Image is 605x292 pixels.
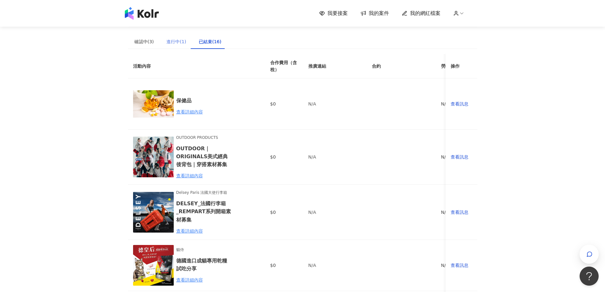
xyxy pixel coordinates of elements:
[199,38,221,45] div: 已結束(16)
[265,54,303,78] th: 合作費用（含稅）
[133,84,174,124] img: 保健品
[265,130,303,185] td: $0
[265,78,303,130] td: $0
[176,276,232,283] div: 查看詳細內容
[176,135,232,141] span: OUTDOOR PRODUCTS
[360,10,389,17] a: 我的案件
[436,185,479,240] td: N/A
[308,209,362,216] p: N/A
[308,262,362,269] p: N/A
[265,185,303,240] td: $0
[451,262,472,269] div: 查看訊息
[319,10,348,17] a: 我要接案
[369,10,389,17] span: 我的案件
[125,7,159,20] img: logo
[436,240,479,291] td: N/A
[451,153,472,160] div: 查看訊息
[446,54,477,78] th: 操作
[166,38,186,45] div: 進行中(1)
[133,137,174,177] img: 【OUTDOOR】ORIGINALS美式經典後背包M
[128,54,255,78] th: 活動內容
[436,130,479,185] td: N/A
[176,145,232,168] h6: OUTDOOR｜ORIGINALS美式經典後背包｜穿搭素材募集
[451,209,472,216] div: 查看訊息
[176,247,232,253] span: 貓侍
[265,240,303,291] td: $0
[436,78,479,130] td: N/A
[367,54,436,78] th: 合約
[176,200,232,223] h6: DELSEY_法國行李箱_REMPART系列開箱素材募集
[308,100,362,107] p: N/A
[176,227,232,234] div: 查看詳細內容
[327,10,348,17] span: 我要接案
[133,192,174,233] img: 【DELSEY】REMPART旅行箱(橘色/軍綠色)
[134,38,154,45] div: 確認中(3)
[308,153,362,160] p: N/A
[436,54,479,78] th: 勞報單
[133,245,174,286] img: 德皇后成貓專用乾糧
[303,54,367,78] th: 推廣連結
[402,10,440,17] a: 我的網紅檔案
[410,10,440,17] span: 我的網紅檔案
[580,267,599,286] iframe: Help Scout Beacon - Open
[176,257,232,273] h6: 德國進口成貓專用乾糧試吃分享
[176,108,232,115] div: 查看詳細內容
[176,190,232,196] span: Delsey Paris 法國大使行李箱
[176,172,232,179] div: 查看詳細內容
[176,97,232,105] h6: 保健品
[451,100,472,107] div: 查看訊息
